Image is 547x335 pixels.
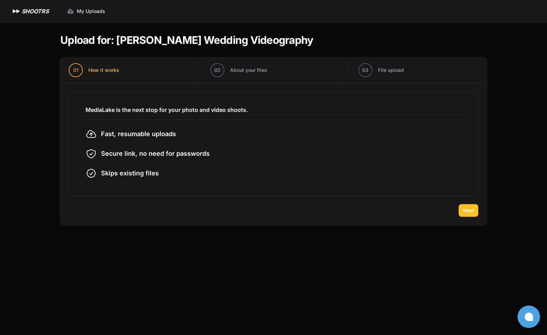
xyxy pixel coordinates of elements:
[88,67,119,74] span: How it works
[214,67,221,74] span: 02
[11,7,22,15] img: SHOOTRS
[11,7,49,15] a: SHOOTRS SHOOTRS
[378,67,404,74] span: File upload
[101,168,159,178] span: Skips existing files
[362,67,369,74] span: 03
[202,58,276,83] button: 02 About your files
[73,67,79,74] span: 01
[350,58,412,83] button: 03 File upload
[101,129,176,139] span: Fast, resumable uploads
[63,5,109,18] a: My Uploads
[22,7,49,15] h1: SHOOTRS
[60,34,313,46] h1: Upload for: [PERSON_NAME] Wedding Videography
[518,306,540,328] button: Open chat window
[86,106,461,114] h3: MediaLake is the next stop for your photo and video shoots.
[459,204,478,217] button: Next
[230,67,267,74] span: About your files
[77,8,105,15] span: My Uploads
[101,149,210,159] span: Secure link, no need for passwords
[463,207,474,214] span: Next
[60,58,128,83] button: 01 How it works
